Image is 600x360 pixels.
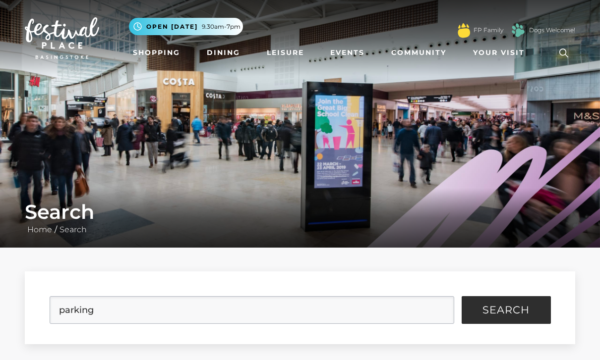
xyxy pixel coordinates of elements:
span: Search [482,305,530,315]
span: Your Visit [473,48,525,58]
button: Search [462,296,551,324]
a: Events [326,44,368,62]
a: Home [25,225,55,234]
a: Shopping [129,44,184,62]
a: Dogs Welcome! [529,26,575,35]
a: Your Visit [469,44,534,62]
h1: Search [25,200,575,224]
input: Search Site [50,296,454,324]
a: Dining [203,44,244,62]
img: Festival Place Logo [25,17,99,59]
a: FP Family [474,26,503,35]
a: Leisure [263,44,308,62]
span: 9.30am-7pm [202,22,240,31]
div: / [17,200,583,236]
span: Open [DATE] [146,22,198,31]
a: Search [57,225,89,234]
button: Open [DATE] 9.30am-7pm [129,18,243,35]
a: Community [387,44,450,62]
